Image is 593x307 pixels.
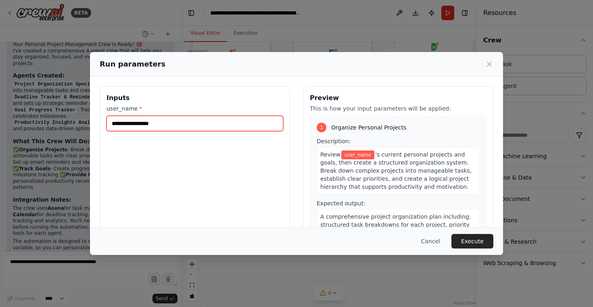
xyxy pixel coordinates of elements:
button: Execute [451,234,493,249]
div: 1 [317,123,326,132]
h2: Run parameters [100,58,165,70]
span: Description: [317,138,351,144]
span: Review [320,151,340,158]
span: Variable: user_name [341,150,374,159]
span: Expected output: [317,200,365,207]
h3: Preview [310,93,487,103]
span: Organize Personal Projects [331,123,406,132]
label: user_name [106,104,283,113]
h3: Inputs [106,93,283,103]
button: Cancel [415,234,447,249]
span: 's current personal projects and goals, then create a structured organization system. Break down ... [320,151,472,190]
span: A comprehensive project organization plan including: structured task breakdowns for each project,... [320,213,471,260]
p: This is how your input parameters will be applied: [310,104,487,113]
